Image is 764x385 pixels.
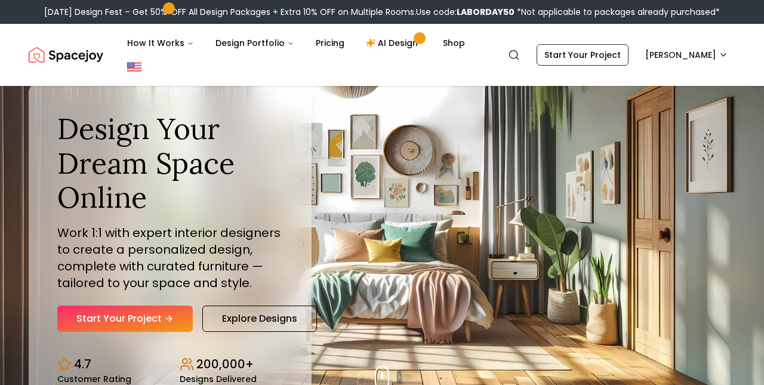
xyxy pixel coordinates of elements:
p: 200,000+ [196,356,254,372]
small: Customer Rating [57,375,131,383]
b: LABORDAY50 [457,6,515,18]
nav: Main [118,31,475,55]
span: *Not applicable to packages already purchased* [515,6,720,18]
a: Spacejoy [29,43,103,67]
button: [PERSON_NAME] [638,44,735,66]
img: Spacejoy Logo [29,43,103,67]
a: Pricing [306,31,354,55]
a: AI Design [356,31,431,55]
button: How It Works [118,31,204,55]
div: Design stats [57,346,283,383]
span: Use code: [416,6,515,18]
nav: Global [29,24,735,86]
p: 4.7 [74,356,91,372]
div: [DATE] Design Fest – Get 50% OFF All Design Packages + Extra 10% OFF on Multiple Rooms. [44,6,720,18]
h1: Design Your Dream Space Online [57,112,283,215]
small: Designs Delivered [180,375,257,383]
button: Design Portfolio [206,31,304,55]
a: Start Your Project [537,44,629,66]
a: Start Your Project [57,306,193,332]
img: United States [127,60,141,74]
a: Shop [433,31,475,55]
p: Work 1:1 with expert interior designers to create a personalized design, complete with curated fu... [57,224,283,291]
a: Explore Designs [202,306,317,332]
